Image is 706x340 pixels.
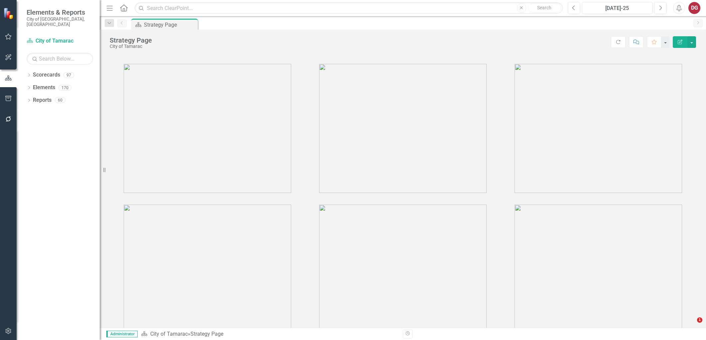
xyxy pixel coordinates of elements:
[33,71,60,79] a: Scorecards
[144,21,196,29] div: Strategy Page
[27,53,93,65] input: Search Below...
[319,64,487,193] img: tamarac2%20v3.png
[27,16,93,27] small: City of [GEOGRAPHIC_DATA], [GEOGRAPHIC_DATA]
[141,330,398,338] div: »
[33,96,52,104] a: Reports
[688,2,700,14] button: DG
[537,5,551,10] span: Search
[584,4,650,12] div: [DATE]-25
[528,3,561,13] button: Search
[135,2,563,14] input: Search ClearPoint...
[515,64,682,193] img: tamarac3%20v3.png
[55,97,65,103] div: 60
[683,317,699,333] iframe: Intercom live chat
[3,8,15,19] img: ClearPoint Strategy
[697,317,702,323] span: 1
[27,37,93,45] a: City of Tamarac
[59,85,71,90] div: 170
[106,331,138,337] span: Administrator
[110,44,152,49] div: City of Tamarac
[124,205,291,334] img: tamarac4%20v2.png
[515,205,682,334] img: tamarac6%20v2.png
[319,205,487,334] img: tamarac5%20v2.png
[33,84,55,91] a: Elements
[190,331,223,337] div: Strategy Page
[27,8,93,16] span: Elements & Reports
[582,2,652,14] button: [DATE]-25
[110,37,152,44] div: Strategy Page
[63,72,74,78] div: 97
[150,331,188,337] a: City of Tamarac
[124,64,291,193] img: tamarac1%20v3.png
